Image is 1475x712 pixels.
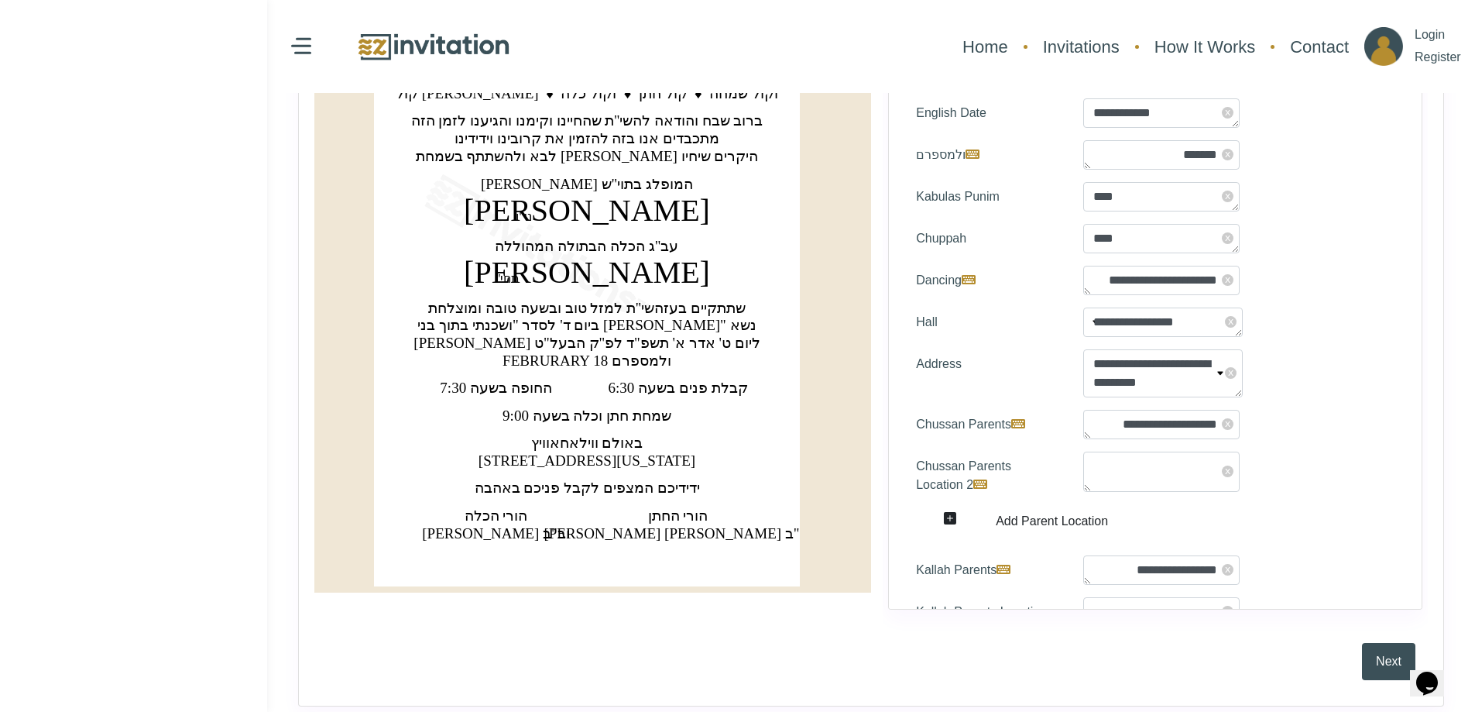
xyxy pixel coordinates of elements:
text: ‏באולם ווילאחאוויץ‏ [531,435,643,451]
label: Chussan Parents Location 2 [904,452,1072,500]
text: ‏שתתקיים בעזהשי''ת למזל טוב ובשעה טובה ומוצלחת‏ [428,300,745,316]
label: Kallah Parents Location [904,597,1072,645]
span: x [1222,149,1233,160]
text: ‏ביום ד' לסדר "ושכנתי בתוך בני [PERSON_NAME]" נשא‏ [417,317,756,333]
text: ‏[PERSON_NAME] וב"ב‏ [422,525,569,542]
a: Home [955,26,1016,67]
text: ‏[PERSON_NAME] ליום ט' אדר א' תשפ"ד לפ"ק הבעל"ט‏ [413,335,760,351]
text: ‏[PERSON_NAME]‏ [464,193,710,228]
div: Add Parent Location [984,512,1383,531]
span: x [1222,606,1233,617]
span: x [1222,274,1233,286]
text: ‏תחי'‏ [499,272,520,285]
text: FEBRURARY 18 ולמספרם [503,353,671,369]
a: How It Works [1147,26,1263,67]
span: x [1222,107,1233,119]
img: logo.png [356,30,511,64]
button: Prev [1300,643,1353,680]
text: 6:30 קבלת פנים בשעה [608,380,747,396]
span: x [1222,191,1233,202]
button: Next [1362,643,1415,680]
img: ico_account.png [1364,27,1403,66]
label: Hall [904,308,1072,337]
label: ולמספרם [904,140,1072,170]
label: Dancing [904,266,1072,295]
text: 7:30 החופה בשעה [440,380,551,396]
span: x [1222,418,1233,430]
label: Kallah Parents [904,555,1072,585]
a: Invitations [1035,26,1127,67]
label: English Date [904,98,1072,128]
text: ‏[PERSON_NAME] המופלג בתוי"ש‏ [481,176,693,192]
text: ‏ברוב שבח והודאה להשי''ת שהחיינו וקימנו והגיענו לזמן הזה‏ [411,112,763,129]
text: ‏[PERSON_NAME] [PERSON_NAME] וב"ב‏ [544,525,811,542]
p: Login Register [1415,24,1461,69]
span: x [1222,466,1233,477]
label: Address [904,349,1072,397]
text: ‏הורי הכלה‏ [465,507,528,524]
text: ‏לבא ולהשתתף בשמחת [PERSON_NAME] היקרים שיחיו‏ [416,148,759,164]
span: x [1222,564,1233,576]
text: ‏ידידיכם המצפים לקבל פניכם באהבה‏ [475,480,700,496]
text: ‏הורי החתן‏ [648,507,708,524]
text: ‏מתכבדים אנו בזה להזמין את קרובינו וידידינו‏ [455,130,719,146]
text: ‏עב"ג הכלה הבתולה המהוללה‏ [495,238,678,254]
text: [STREET_ADDRESS][US_STATE] [479,452,695,469]
a: Contact [1282,26,1357,67]
text: ‏קול [PERSON_NAME] ♦ וקול שמחה ♦ קול חתן ♦ וקול כלה‏ [396,85,778,101]
label: Kabulas Punim [904,182,1072,212]
span: x [1222,232,1233,244]
label: Chuppah [904,224,1072,253]
iframe: chat widget [1410,650,1460,697]
label: Chussan Parents [904,410,1072,439]
text: ‏ני"ו‏ [516,210,532,223]
text: ‏[PERSON_NAME]‏ [464,255,710,290]
text: ‏שמחת חתן וכלה בשעה 9:00‏ [503,408,671,424]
